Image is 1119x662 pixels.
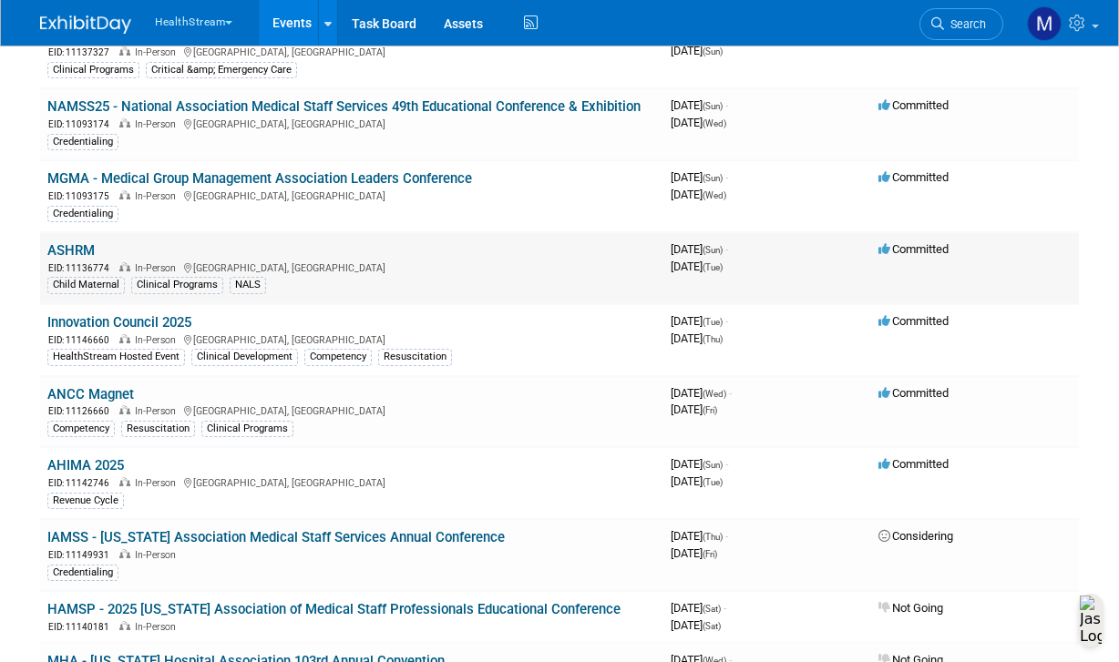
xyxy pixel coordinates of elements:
[671,402,717,416] span: [DATE]
[146,62,297,78] div: Critical &amp; Emergency Care
[703,532,723,542] span: (Thu)
[703,101,723,111] span: (Sun)
[47,493,124,509] div: Revenue Cycle
[878,529,953,543] span: Considering
[878,457,949,471] span: Committed
[703,389,726,399] span: (Wed)
[119,46,130,56] img: In-Person Event
[119,190,130,199] img: In-Person Event
[725,242,728,256] span: -
[671,260,723,273] span: [DATE]
[135,405,181,417] span: In-Person
[47,206,118,222] div: Credentialing
[47,457,124,474] a: AHIMA 2025
[47,260,656,275] div: [GEOGRAPHIC_DATA], [GEOGRAPHIC_DATA]
[119,549,130,558] img: In-Person Event
[47,44,656,59] div: [GEOGRAPHIC_DATA], [GEOGRAPHIC_DATA]
[671,546,717,560] span: [DATE]
[878,386,949,400] span: Committed
[119,118,130,127] img: In-Person Event
[201,421,293,437] div: Clinical Programs
[703,477,723,487] span: (Tue)
[729,386,732,400] span: -
[48,119,117,129] span: EID: 11093174
[191,349,298,365] div: Clinical Development
[121,421,195,437] div: Resuscitation
[48,263,117,273] span: EID: 11136774
[47,349,185,365] div: HealthStream Hosted Event
[1027,6,1062,41] img: Maya Storry
[703,604,721,614] span: (Sat)
[119,477,130,486] img: In-Person Event
[47,529,505,545] a: IAMSS - [US_STATE] Association Medical Staff Services Annual Conference
[131,277,223,293] div: Clinical Programs
[119,334,130,343] img: In-Person Event
[48,622,117,632] span: EID: 11140181
[304,349,372,365] div: Competency
[135,549,181,561] span: In-Person
[725,529,728,543] span: -
[47,170,472,187] a: MGMA - Medical Group Management Association Leaders Conference
[703,245,723,255] span: (Sun)
[47,331,656,347] div: [GEOGRAPHIC_DATA], [GEOGRAPHIC_DATA]
[135,477,181,489] span: In-Person
[671,98,728,112] span: [DATE]
[48,335,117,345] span: EID: 11146660
[47,565,118,581] div: Credentialing
[919,8,1003,40] a: Search
[47,134,118,150] div: Credentialing
[47,188,656,203] div: [GEOGRAPHIC_DATA], [GEOGRAPHIC_DATA]
[703,405,717,415] span: (Fri)
[703,317,723,327] span: (Tue)
[47,116,656,131] div: [GEOGRAPHIC_DATA], [GEOGRAPHIC_DATA]
[119,621,130,630] img: In-Person Event
[703,190,726,200] span: (Wed)
[47,474,656,490] div: [GEOGRAPHIC_DATA], [GEOGRAPHIC_DATA]
[725,314,728,328] span: -
[135,262,181,274] span: In-Person
[671,618,721,632] span: [DATE]
[135,334,181,346] span: In-Person
[230,277,266,293] div: NALS
[725,170,728,184] span: -
[671,314,728,328] span: [DATE]
[671,601,726,615] span: [DATE]
[48,406,117,416] span: EID: 11126660
[725,457,728,471] span: -
[48,47,117,57] span: EID: 11137327
[119,405,130,414] img: In-Person Event
[703,460,723,470] span: (Sun)
[671,386,732,400] span: [DATE]
[135,118,181,130] span: In-Person
[135,190,181,202] span: In-Person
[671,331,723,345] span: [DATE]
[671,116,726,129] span: [DATE]
[48,191,117,201] span: EID: 11093175
[878,601,943,615] span: Not Going
[703,46,723,56] span: (Sun)
[135,46,181,58] span: In-Person
[671,529,728,543] span: [DATE]
[47,386,134,402] a: ANCC Magnet
[47,62,139,78] div: Clinical Programs
[671,170,728,184] span: [DATE]
[47,98,641,115] a: NAMSS25 - National Association Medical Staff Services 49th Educational Conference & Exhibition
[878,170,949,184] span: Committed
[671,457,728,471] span: [DATE]
[119,262,130,271] img: In-Person Event
[703,262,723,272] span: (Tue)
[725,98,728,112] span: -
[671,188,726,201] span: [DATE]
[703,621,721,631] span: (Sat)
[47,402,656,418] div: [GEOGRAPHIC_DATA], [GEOGRAPHIC_DATA]
[671,474,723,488] span: [DATE]
[878,242,949,256] span: Committed
[944,17,986,31] span: Search
[47,242,95,259] a: ASHRM
[47,314,191,331] a: Innovation Council 2025
[703,118,726,128] span: (Wed)
[48,478,117,488] span: EID: 11142746
[703,173,723,183] span: (Sun)
[47,421,115,437] div: Competency
[671,242,728,256] span: [DATE]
